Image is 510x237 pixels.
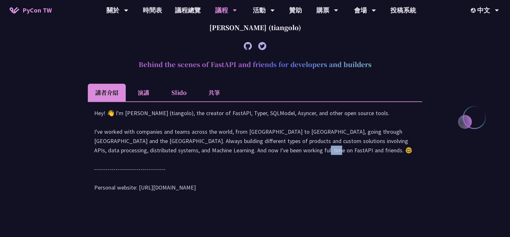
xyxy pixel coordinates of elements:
h2: Behind the scenes of FastAPI and friends for developers and builders [88,55,422,74]
li: 演講 [126,84,161,101]
li: 共筆 [196,84,232,101]
a: PyCon TW [3,2,58,18]
img: Locale Icon [471,8,477,13]
div: Hey! 👋 I'm [PERSON_NAME] (tiangolo), the creator of FastAPI, Typer, SQLModel, Asyncer, and other ... [94,108,416,199]
li: 講者介紹 [88,84,126,101]
div: [PERSON_NAME] (tiangolo) [88,18,422,37]
img: Home icon of PyCon TW 2025 [10,7,19,13]
span: PyCon TW [23,5,52,15]
li: Slido [161,84,196,101]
